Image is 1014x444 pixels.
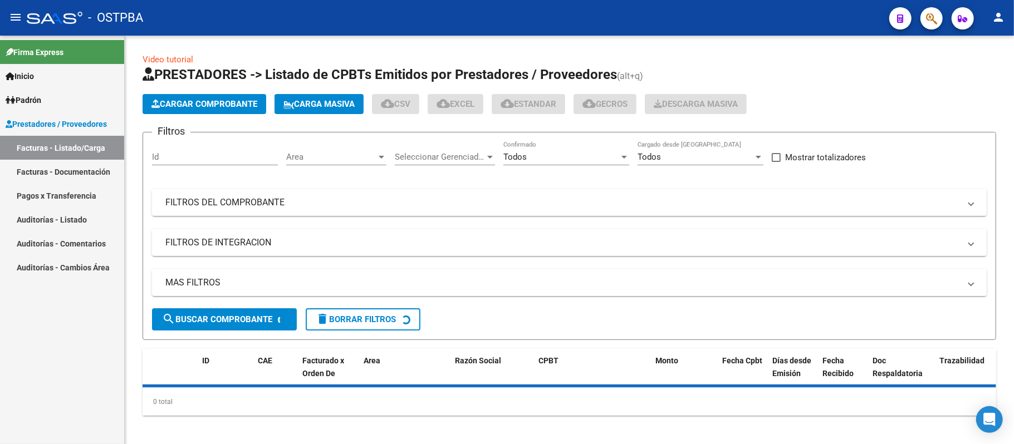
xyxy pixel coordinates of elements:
datatable-header-cell: Facturado x Orden De [298,349,359,398]
mat-panel-title: FILTROS DEL COMPROBANTE [165,196,960,209]
span: Firma Express [6,46,63,58]
button: Estandar [492,94,565,114]
span: Seleccionar Gerenciador [395,152,485,162]
span: (alt+q) [617,71,643,81]
mat-icon: search [162,312,175,325]
datatable-header-cell: Razón Social [450,349,534,398]
span: Cargar Comprobante [151,99,257,109]
datatable-header-cell: Fecha Recibido [818,349,868,398]
span: Gecros [582,99,628,109]
span: Facturado x Orden De [302,356,344,378]
span: Todos [503,152,527,162]
div: Open Intercom Messenger [976,406,1003,433]
mat-expansion-panel-header: MAS FILTROS [152,269,987,296]
span: Borrar Filtros [316,314,396,324]
datatable-header-cell: Monto [651,349,718,398]
span: ID [202,356,209,365]
span: Días desde Emisión [772,356,811,378]
span: Fecha Recibido [822,356,854,378]
button: Descarga Masiva [645,94,747,114]
mat-icon: cloud_download [501,97,514,110]
button: Carga Masiva [275,94,364,114]
mat-panel-title: MAS FILTROS [165,277,960,289]
h3: Filtros [152,124,190,139]
datatable-header-cell: CPBT [534,349,651,398]
span: Area [364,356,380,365]
button: Buscar Comprobante [152,308,297,330]
span: CPBT [538,356,559,365]
mat-icon: cloud_download [381,97,394,110]
span: Buscar Comprobante [162,314,272,324]
span: PRESTADORES -> Listado de CPBTs Emitidos por Prestadores / Proveedores [143,67,617,82]
span: Estandar [501,99,556,109]
a: Video tutorial [143,55,193,65]
mat-panel-title: FILTROS DE INTEGRACION [165,236,960,249]
span: Razón Social [455,356,501,365]
div: 0 total [143,388,996,416]
span: Area [286,152,376,162]
span: Inicio [6,70,34,82]
span: Prestadores / Proveedores [6,118,107,130]
button: Cargar Comprobante [143,94,266,114]
span: CSV [381,99,410,109]
span: Carga Masiva [283,99,355,109]
mat-expansion-panel-header: FILTROS DE INTEGRACION [152,229,987,256]
mat-icon: cloud_download [582,97,596,110]
datatable-header-cell: Area [359,349,434,398]
mat-icon: cloud_download [437,97,450,110]
span: Fecha Cpbt [722,356,762,365]
datatable-header-cell: Trazabilidad [935,349,1002,398]
datatable-header-cell: Fecha Cpbt [718,349,768,398]
mat-icon: delete [316,312,329,325]
span: CAE [258,356,272,365]
mat-expansion-panel-header: FILTROS DEL COMPROBANTE [152,189,987,216]
span: Doc Respaldatoria [873,356,923,378]
span: Todos [638,152,661,162]
span: Mostrar totalizadores [785,151,866,164]
span: Monto [655,356,678,365]
span: Padrón [6,94,41,106]
span: EXCEL [437,99,474,109]
span: Descarga Masiva [654,99,738,109]
datatable-header-cell: CAE [253,349,298,398]
app-download-masive: Descarga masiva de comprobantes (adjuntos) [645,94,747,114]
datatable-header-cell: Días desde Emisión [768,349,818,398]
datatable-header-cell: ID [198,349,253,398]
span: Trazabilidad [939,356,984,365]
span: - OSTPBA [88,6,143,30]
button: Borrar Filtros [306,308,420,330]
button: CSV [372,94,419,114]
button: Gecros [574,94,636,114]
button: EXCEL [428,94,483,114]
mat-icon: menu [9,11,22,24]
datatable-header-cell: Doc Respaldatoria [868,349,935,398]
mat-icon: person [992,11,1005,24]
